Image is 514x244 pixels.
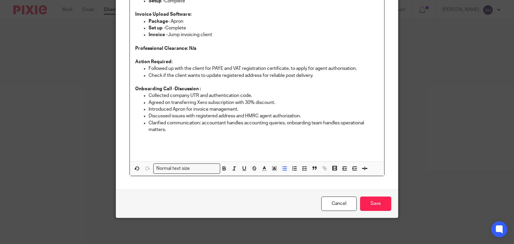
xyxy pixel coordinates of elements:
input: Search for option [192,165,216,172]
div: Search for option [153,163,220,174]
strong: Professional Clearance: N/a [135,46,196,51]
p: Jump invoicing client [149,31,379,38]
p: Agreed on transferring Xero subscription with 30% discount. [149,99,379,106]
p: Introduced Apron for invoice management. [149,106,379,113]
p: Complete [149,25,379,31]
p: Followed up with the client for PAYE and VAT registration certificate, to apply for agent authori... [149,65,379,72]
strong: Invoice Upload Software: [135,12,191,17]
strong: Package [149,19,168,24]
strong: Action Required: [135,59,172,64]
p: - Apron [149,18,379,25]
strong: Set up - [149,26,165,30]
p: Discussed issues with registered address and HMRC agent authorization. [149,113,379,119]
span: Normal text size [155,165,191,172]
p: Check if the client wants to update registered address for reliable post delivery. [149,72,379,79]
strong: Onboarding Call -Discussion : [135,87,201,91]
p: Collected company UTR and authentication code. [149,92,379,99]
a: Cancel [321,197,357,211]
strong: Invoice - [149,32,168,37]
input: Save [360,197,391,211]
p: Clarified communication: accountant handles accounting queries, onboarding team handles operation... [149,120,379,133]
